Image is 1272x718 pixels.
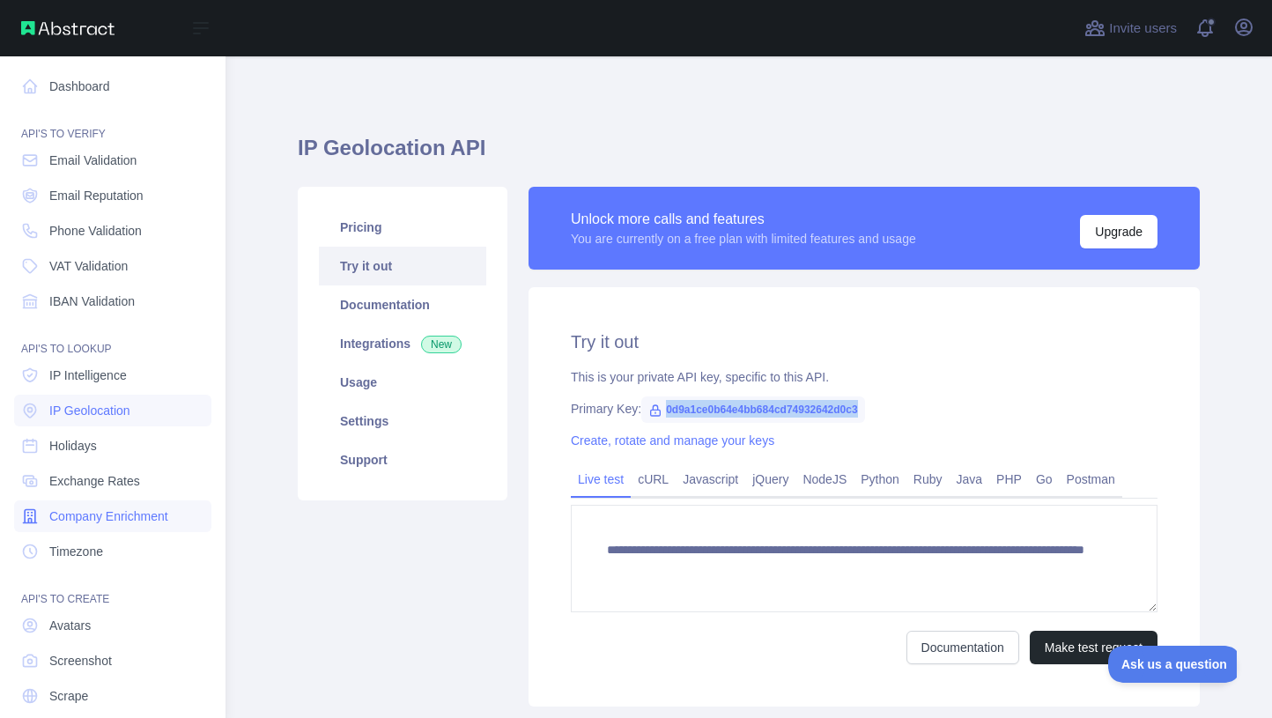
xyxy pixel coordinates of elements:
h2: Try it out [571,329,1157,354]
button: Upgrade [1080,215,1157,248]
a: Javascript [676,465,745,493]
span: Email Reputation [49,187,144,204]
a: Usage [319,363,486,402]
a: Email Validation [14,144,211,176]
div: Primary Key: [571,400,1157,418]
span: Scrape [49,687,88,705]
a: jQuery [745,465,795,493]
span: Exchange Rates [49,472,140,490]
a: Go [1029,465,1060,493]
a: Company Enrichment [14,500,211,532]
a: Try it out [319,247,486,285]
div: API'S TO VERIFY [14,106,211,141]
a: Dashboard [14,70,211,102]
span: IP Geolocation [49,402,130,419]
a: Live test [571,465,631,493]
a: Support [319,440,486,479]
a: Pricing [319,208,486,247]
h1: IP Geolocation API [298,134,1200,176]
button: Invite users [1081,14,1180,42]
span: IBAN Validation [49,292,135,310]
span: New [421,336,462,353]
a: Java [950,465,990,493]
span: Company Enrichment [49,507,168,525]
img: Abstract API [21,21,115,35]
a: Settings [319,402,486,440]
a: Screenshot [14,645,211,677]
span: Timezone [49,543,103,560]
span: 0d9a1ce0b64e4bb684cd74932642d0c3 [641,396,865,423]
a: Timezone [14,536,211,567]
span: Phone Validation [49,222,142,240]
a: Email Reputation [14,180,211,211]
div: API'S TO LOOKUP [14,321,211,356]
span: Email Validation [49,152,137,169]
span: Holidays [49,437,97,455]
a: Integrations New [319,324,486,363]
a: Python [854,465,906,493]
span: VAT Validation [49,257,128,275]
div: Unlock more calls and features [571,209,916,230]
a: VAT Validation [14,250,211,282]
span: Screenshot [49,652,112,670]
iframe: Toggle Customer Support [1108,646,1237,683]
span: Invite users [1109,19,1177,39]
div: API'S TO CREATE [14,571,211,606]
div: You are currently on a free plan with limited features and usage [571,230,916,248]
a: Create, rotate and manage your keys [571,433,774,448]
a: Avatars [14,610,211,641]
a: NodeJS [795,465,854,493]
a: IP Intelligence [14,359,211,391]
a: PHP [989,465,1029,493]
span: Avatars [49,617,91,634]
a: Documentation [319,285,486,324]
a: Phone Validation [14,215,211,247]
a: Exchange Rates [14,465,211,497]
a: Documentation [906,631,1019,664]
span: IP Intelligence [49,366,127,384]
a: cURL [631,465,676,493]
div: This is your private API key, specific to this API. [571,368,1157,386]
a: Holidays [14,430,211,462]
a: Scrape [14,680,211,712]
a: Ruby [906,465,950,493]
a: IP Geolocation [14,395,211,426]
a: IBAN Validation [14,285,211,317]
button: Make test request [1030,631,1157,664]
a: Postman [1060,465,1122,493]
